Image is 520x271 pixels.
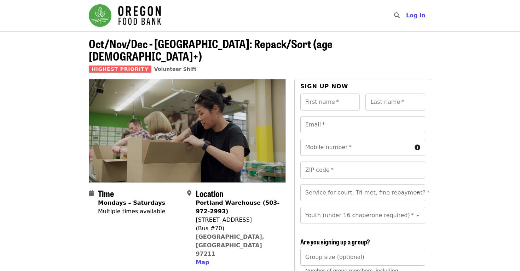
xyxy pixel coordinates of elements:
[98,207,165,216] div: Multiple times available
[300,139,412,156] input: Mobile number
[196,224,280,233] div: (Bus #70)
[89,79,285,182] img: Oct/Nov/Dec - Portland: Repack/Sort (age 8+) organized by Oregon Food Bank
[413,188,423,198] button: Open
[300,237,370,246] span: Are you signing up a group?
[89,190,94,197] i: calendar icon
[98,187,114,199] span: Time
[365,94,425,111] input: Last name
[300,249,425,266] input: [object Object]
[196,187,224,199] span: Location
[98,199,165,206] strong: Mondays – Saturdays
[187,190,191,197] i: map-marker-alt icon
[300,116,425,133] input: Email
[404,7,410,24] input: Search
[154,66,197,72] a: Volunteer Shift
[89,66,151,73] span: Highest Priority
[196,259,209,266] span: Map
[400,9,431,23] button: Log in
[300,94,360,111] input: First name
[300,162,425,179] input: ZIP code
[196,233,264,257] a: [GEOGRAPHIC_DATA], [GEOGRAPHIC_DATA] 97211
[196,258,209,267] button: Map
[406,12,426,19] span: Log in
[394,12,400,19] i: search icon
[89,4,161,27] img: Oregon Food Bank - Home
[196,216,280,224] div: [STREET_ADDRESS]
[300,83,348,90] span: Sign up now
[413,210,423,220] button: Open
[89,35,333,64] span: Oct/Nov/Dec - [GEOGRAPHIC_DATA]: Repack/Sort (age [DEMOGRAPHIC_DATA]+)
[415,144,420,151] i: circle-info icon
[196,199,279,215] strong: Portland Warehouse (503-972-2993)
